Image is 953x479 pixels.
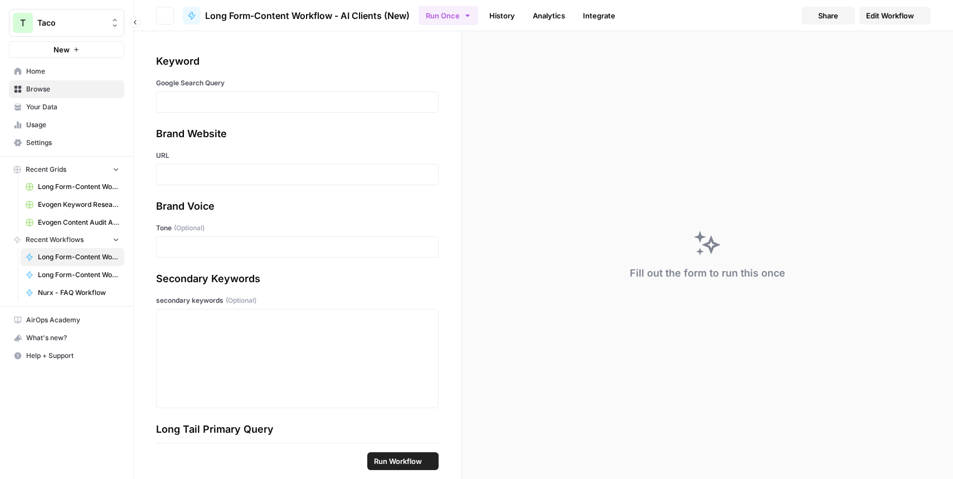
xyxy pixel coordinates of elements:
span: Home [26,66,119,76]
button: Run Workflow [367,452,439,470]
a: Long Form-Content Workflow - All Clients (New) [21,266,124,284]
a: Long Form-Content Workflow - AI Clients (New) [21,248,124,266]
a: Usage [9,116,124,134]
span: Long Form-Content Workflow - AI Clients (New) [38,252,119,262]
span: Nurx - FAQ Workflow [38,288,119,298]
a: Your Data [9,98,124,116]
a: AirOps Academy [9,311,124,329]
label: secondary keywords [156,296,439,306]
span: Taco [37,17,105,28]
a: Browse [9,80,124,98]
button: Share [801,7,855,25]
button: Recent Grids [9,161,124,178]
a: Home [9,62,124,80]
div: Keyword [156,54,439,69]
label: Google Search Query [156,78,439,88]
button: Workspace: Taco [9,9,124,37]
div: Secondary Keywords [156,271,439,287]
span: T [20,16,26,30]
span: Edit Workflow [866,10,914,21]
a: Long Form-Content Workflow - AI Clients (New) [183,7,410,25]
a: Integrate [576,7,622,25]
a: Long Form-Content Workflow - AI Clients (New) Grid [21,178,124,196]
button: Recent Workflows [9,231,124,248]
div: Brand Voice [156,199,439,214]
span: New [54,44,70,55]
span: Long Form-Content Workflow - AI Clients (New) Grid [38,182,119,192]
div: What's new? [9,330,124,346]
a: Evogen Content Audit Agent Grid [21,214,124,231]
span: Long Form-Content Workflow - All Clients (New) [38,270,119,280]
button: New [9,41,124,58]
div: Brand Website [156,126,439,142]
label: URL [156,151,439,161]
label: Tone [156,223,439,233]
a: Nurx - FAQ Workflow [21,284,124,302]
div: Fill out the form to run this once [630,265,785,281]
a: Settings [9,134,124,152]
span: Browse [26,84,119,94]
span: (Optional) [226,296,256,306]
span: Your Data [26,102,119,112]
span: (Optional) [174,223,205,233]
button: Help + Support [9,347,124,365]
a: Analytics [526,7,572,25]
span: Help + Support [26,351,119,361]
span: Recent Workflows [26,235,84,245]
span: Settings [26,138,119,148]
span: Share [818,10,838,21]
span: Long Form-Content Workflow - AI Clients (New) [205,9,410,22]
div: Long Tail Primary Query [156,422,439,437]
a: Edit Workflow [859,7,931,25]
button: Run Once [419,6,478,25]
span: Run Workflow [374,456,422,467]
a: Evogen Keyword Research Agent Grid [21,196,124,214]
span: Evogen Keyword Research Agent Grid [38,200,119,210]
span: AirOps Academy [26,315,119,325]
button: What's new? [9,329,124,347]
span: Recent Grids [26,164,66,175]
span: Evogen Content Audit Agent Grid [38,217,119,228]
span: Usage [26,120,119,130]
a: History [483,7,522,25]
